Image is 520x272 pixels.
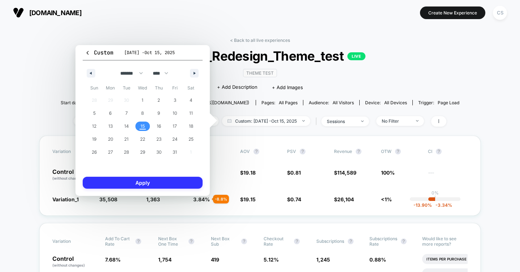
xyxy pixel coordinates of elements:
span: 17 [173,120,177,133]
span: 3 [174,94,176,107]
span: Custom [85,49,113,56]
button: 1 [135,94,151,107]
span: 19.18 [243,170,256,176]
button: 27 [103,146,119,159]
span: [DOMAIN_NAME] [29,9,82,17]
button: 25 [183,133,199,146]
span: Sun [86,82,103,94]
img: end [416,120,419,122]
span: T152_US_Redesign_Theme_test [81,48,439,63]
button: 8 [135,107,151,120]
button: 3 [167,94,183,107]
span: 28 [124,146,129,159]
span: 10 [173,107,177,120]
button: 16 [151,120,167,133]
span: 18 [189,120,193,133]
a: < Back to all live experiences [230,38,290,43]
span: $ [334,196,354,202]
span: 0.88 % [369,256,386,263]
button: 2 [151,94,167,107]
span: $ [240,170,256,176]
button: 13 [103,120,119,133]
span: Next Box One Time [158,236,185,247]
img: Visually logo [13,7,24,18]
button: 31 [167,146,183,159]
span: All Visitors [333,100,354,105]
p: Would like to see more reports? [422,236,468,247]
span: 7 [125,107,128,120]
button: 9 [151,107,167,120]
button: 4 [183,94,199,107]
span: Sat [183,82,199,94]
button: ? [356,149,361,154]
button: ? [188,238,194,244]
button: 30 [151,146,167,159]
span: 15 [140,120,145,133]
span: -3.34 % [432,202,452,208]
button: ? [253,149,259,154]
span: Add To Cart Rate [105,236,132,247]
span: Device: [359,100,412,105]
span: PSV [287,149,296,154]
span: --- [428,171,468,181]
button: 23 [151,133,167,146]
span: Custom: [DATE] - Oct 15, 2025 [222,116,310,126]
img: end [361,120,364,122]
button: 5 [86,107,103,120]
div: Pages: [261,100,298,105]
span: OTW [381,149,421,154]
span: [DATE] - Oct 15, 2025 [124,50,175,56]
span: 5 [93,107,96,120]
button: 12 [86,120,103,133]
div: Trigger: [418,100,459,105]
button: 6 [103,107,119,120]
span: 419 [211,256,219,263]
span: Start date: [DATE] (Last edit [DATE] by [PERSON_NAME][EMAIL_ADDRESS][DOMAIN_NAME]) [61,100,249,105]
span: 1,754 [158,256,172,263]
img: calendar [227,119,231,123]
button: 18 [183,120,199,133]
span: -13.90 % [413,202,432,208]
button: 29 [135,146,151,159]
span: 20 [108,133,113,146]
span: Page Load [438,100,459,105]
button: 7 [118,107,135,120]
span: Variation [52,236,92,247]
span: 19.15 [243,196,256,202]
button: 22 [135,133,151,146]
p: 0% [432,190,439,196]
span: 8 [141,107,144,120]
button: ? [395,149,401,154]
span: Theme Test [243,69,277,77]
span: 4 [190,94,192,107]
span: Variation_1 [52,196,79,202]
span: 22 [140,133,145,146]
button: 19 [86,133,103,146]
span: 100% [381,170,395,176]
button: ? [135,238,141,244]
span: Checkout Rate [264,236,290,247]
span: + Add Description [217,84,257,91]
button: 10 [167,107,183,120]
span: 30 [156,146,161,159]
li: Items Per Purchase [422,254,471,264]
span: 19 [92,133,96,146]
div: - 8.8 % [213,195,229,203]
div: CS [493,6,507,20]
span: 0.81 [290,170,301,176]
span: CI [428,149,468,154]
span: Thu [151,82,167,94]
button: 20 [103,133,119,146]
span: 9 [157,107,160,120]
p: Control [52,169,92,181]
button: Apply [83,177,203,189]
p: LIVE [347,52,365,60]
span: 16 [157,120,161,133]
span: (without changes) [52,176,85,180]
span: $ [287,170,301,176]
span: | [314,116,321,127]
span: 114,589 [337,170,356,176]
span: Revenue [334,149,352,154]
img: end [302,120,305,122]
span: 25 [188,133,194,146]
